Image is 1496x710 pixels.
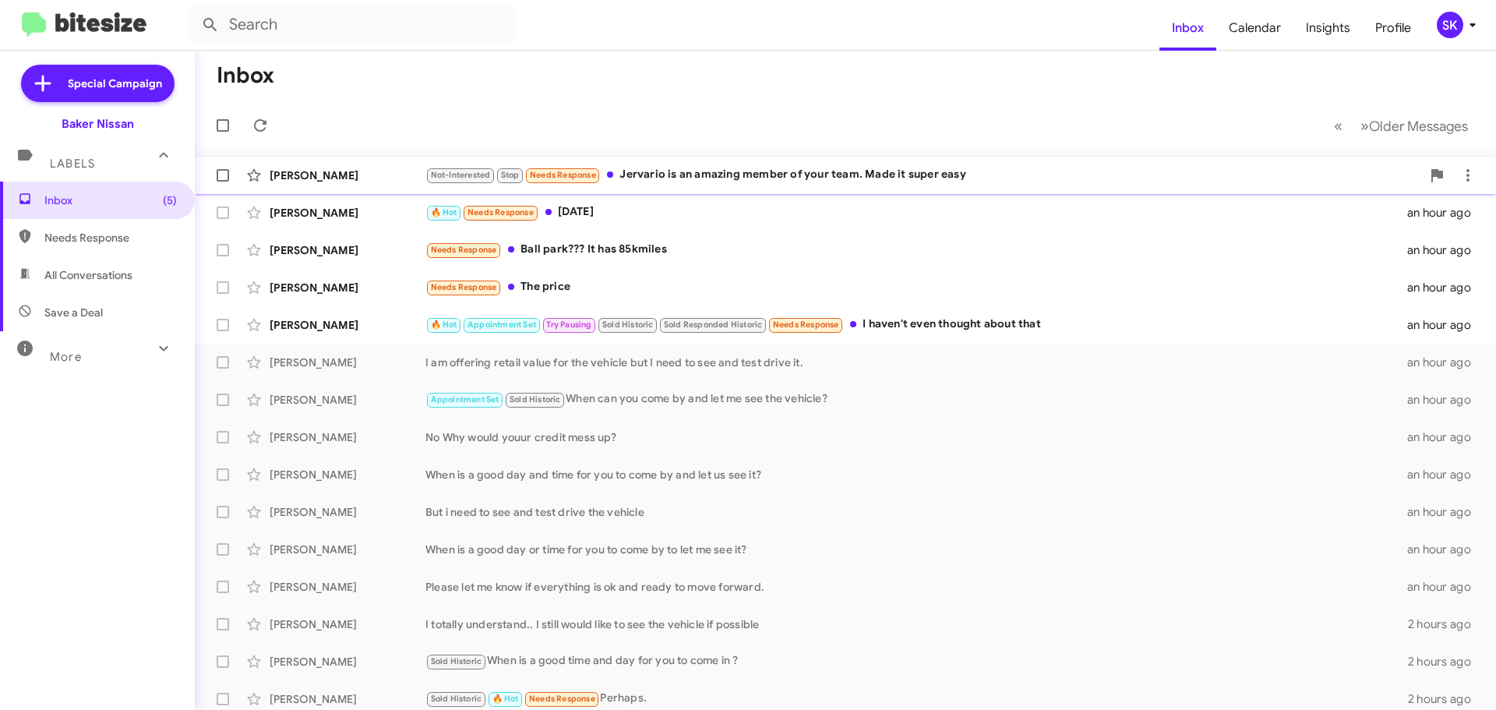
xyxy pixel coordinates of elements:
div: I haven't even thought about that [425,316,1407,334]
span: Older Messages [1369,118,1468,135]
span: Needs Response [529,694,595,704]
div: Please let me know if everything is ok and ready to move forward. [425,579,1407,595]
div: [PERSON_NAME] [270,504,425,520]
div: When is a good day or time for you to come by to let me see it? [425,542,1407,557]
input: Search [189,6,516,44]
div: When is a good time and day for you to come in ? [425,652,1408,670]
a: Profile [1363,5,1424,51]
div: an hour ago [1407,317,1484,333]
a: Special Campaign [21,65,175,102]
div: an hour ago [1407,504,1484,520]
span: 🔥 Hot [492,694,519,704]
div: [PERSON_NAME] [270,616,425,632]
div: an hour ago [1407,542,1484,557]
span: Try Pausing [546,320,591,330]
span: Sold Historic [431,656,482,666]
span: Appointment Set [431,394,499,404]
div: I totally understand.. I still would like to see the vehicle if possible [425,616,1408,632]
span: Needs Response [431,282,497,292]
div: [PERSON_NAME] [270,467,425,482]
div: No Why would youur credit mess up? [425,429,1407,445]
span: » [1360,116,1369,136]
span: Sold Historic [510,394,561,404]
button: SK [1424,12,1479,38]
div: SK [1437,12,1463,38]
a: Insights [1293,5,1363,51]
div: an hour ago [1407,467,1484,482]
a: Calendar [1216,5,1293,51]
nav: Page navigation example [1325,110,1477,142]
div: The price [425,278,1407,296]
span: Appointment Set [467,320,536,330]
div: [PERSON_NAME] [270,317,425,333]
div: an hour ago [1407,579,1484,595]
span: 🔥 Hot [431,207,457,217]
a: Inbox [1159,5,1216,51]
span: Sold Responded Historic [664,320,763,330]
div: When is a good day and time for you to come by and let us see it? [425,467,1407,482]
div: 2 hours ago [1408,616,1484,632]
div: Perhaps. [425,690,1408,708]
div: an hour ago [1407,429,1484,445]
div: 2 hours ago [1408,654,1484,669]
span: Needs Response [467,207,534,217]
div: When can you come by and let me see the vehicle? [425,390,1407,408]
div: [PERSON_NAME] [270,355,425,370]
div: [PERSON_NAME] [270,542,425,557]
div: [PERSON_NAME] [270,392,425,408]
span: Special Campaign [68,76,162,91]
div: Baker Nissan [62,116,134,132]
span: Not-Interested [431,170,491,180]
span: More [50,350,82,364]
button: Previous [1325,110,1352,142]
span: « [1334,116,1343,136]
div: 2 hours ago [1408,691,1484,707]
div: [DATE] [425,203,1407,221]
span: Inbox [44,193,177,208]
div: [PERSON_NAME] [270,579,425,595]
span: Stop [501,170,520,180]
span: Needs Response [530,170,596,180]
div: an hour ago [1407,205,1484,221]
div: I am offering retail value for the vehicle but I need to see and test drive it. [425,355,1407,370]
div: [PERSON_NAME] [270,691,425,707]
div: [PERSON_NAME] [270,168,425,183]
span: All Conversations [44,267,132,283]
div: [PERSON_NAME] [270,205,425,221]
div: Ball park??? It has 85kmiles [425,241,1407,259]
div: an hour ago [1407,355,1484,370]
div: Jervario is an amazing member of your team. Made it super easy [425,166,1421,184]
div: [PERSON_NAME] [270,654,425,669]
span: (5) [163,193,177,208]
div: [PERSON_NAME] [270,429,425,445]
span: Needs Response [44,230,177,245]
div: [PERSON_NAME] [270,242,425,258]
span: Sold Historic [431,694,482,704]
span: Needs Response [431,245,497,255]
div: an hour ago [1407,280,1484,295]
span: 🔥 Hot [431,320,457,330]
div: But i need to see and test drive the vehicle [425,504,1407,520]
span: Needs Response [773,320,839,330]
span: Sold Historic [602,320,654,330]
button: Next [1351,110,1477,142]
div: [PERSON_NAME] [270,280,425,295]
div: an hour ago [1407,392,1484,408]
span: Save a Deal [44,305,103,320]
h1: Inbox [217,63,274,88]
div: an hour ago [1407,242,1484,258]
span: Labels [50,157,95,171]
